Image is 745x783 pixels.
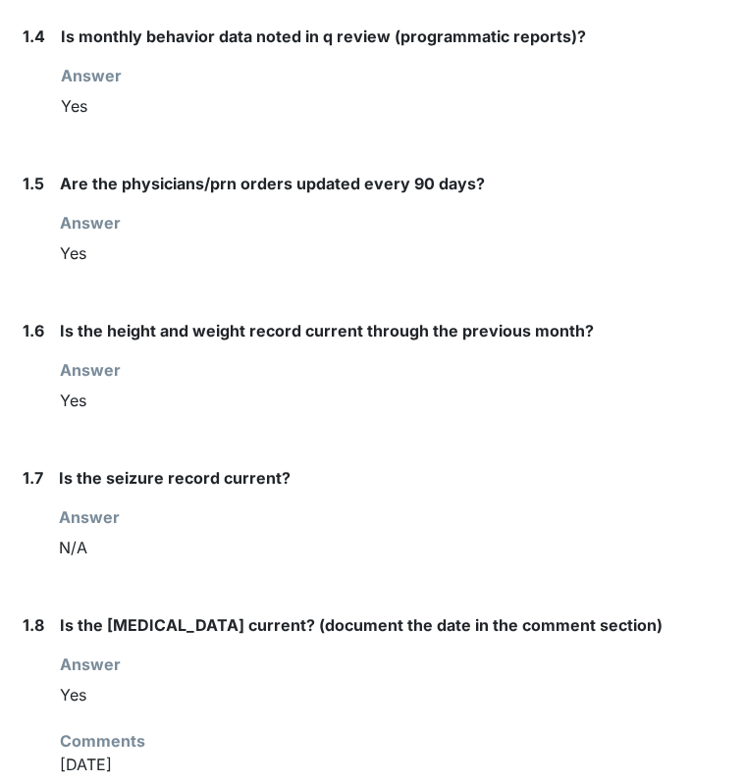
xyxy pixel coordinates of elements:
[61,87,730,125] div: Yes
[61,66,122,85] strong: Answer
[23,319,44,342] label: 1.6
[60,172,485,195] label: Are the physicians/prn orders updated every 90 days?
[23,172,44,195] label: 1.5
[60,753,730,776] p: [DATE]
[60,360,121,380] strong: Answer
[60,676,730,713] div: Yes
[23,25,45,48] label: 1.4
[23,613,44,637] label: 1.8
[61,25,586,48] label: Is monthly behavior data noted in q review (programmatic reports)?
[23,466,43,490] label: 1.7
[60,729,145,753] label: Comments
[60,213,121,233] strong: Answer
[60,613,663,637] label: Is the [MEDICAL_DATA] current? (document the date in the comment section)
[60,319,594,342] label: Is the height and weight record current through the previous month?
[59,507,120,527] strong: Answer
[60,382,730,419] div: Yes
[60,235,730,272] div: Yes
[59,529,730,566] div: N/A
[60,654,121,674] strong: Answer
[59,466,291,490] label: Is the seizure record current?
